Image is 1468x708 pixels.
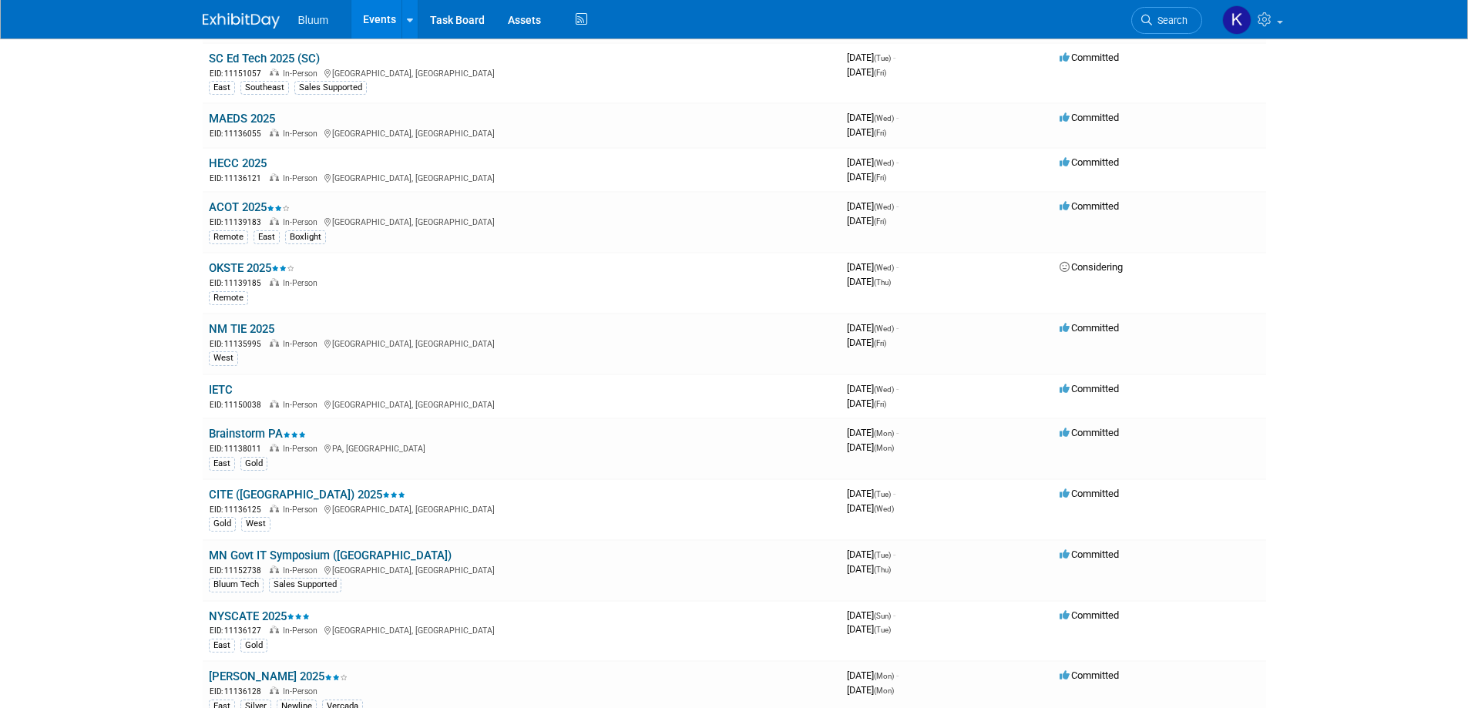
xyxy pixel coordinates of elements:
span: Committed [1060,609,1119,621]
span: (Wed) [874,324,894,333]
span: Committed [1060,427,1119,438]
span: (Thu) [874,278,891,287]
span: [DATE] [847,337,886,348]
div: East [209,639,235,653]
span: (Wed) [874,263,894,272]
div: East [209,457,235,471]
span: [DATE] [847,215,886,226]
div: Gold [240,639,267,653]
div: East [209,81,235,95]
div: Southeast [240,81,289,95]
span: (Wed) [874,114,894,122]
span: (Tue) [874,626,891,634]
a: SC Ed Tech 2025 (SC) [209,52,320,65]
span: - [893,549,895,560]
span: Committed [1060,322,1119,334]
span: Committed [1060,383,1119,394]
span: In-Person [283,69,322,79]
a: Search [1131,7,1202,34]
a: MAEDS 2025 [209,112,275,126]
span: [DATE] [847,549,895,560]
span: In-Person [283,173,322,183]
span: (Thu) [874,565,891,574]
span: (Wed) [874,385,894,394]
span: EID: 11135995 [210,340,267,348]
span: EID: 11152738 [210,566,267,575]
span: Considering [1060,261,1123,273]
span: EID: 11138011 [210,445,267,453]
span: [DATE] [847,66,886,78]
span: [DATE] [847,200,899,212]
span: [DATE] [847,261,899,273]
img: In-Person Event [270,400,279,408]
span: Committed [1060,488,1119,499]
a: [PERSON_NAME] 2025 [209,669,348,683]
div: [GEOGRAPHIC_DATA], [GEOGRAPHIC_DATA] [209,623,835,636]
span: [DATE] [847,52,895,63]
span: (Fri) [874,339,886,347]
span: [DATE] [847,112,899,123]
a: OKSTE 2025 [209,261,294,275]
a: IETC [209,383,233,397]
span: Committed [1060,200,1119,212]
span: Search [1152,15,1188,26]
span: Committed [1060,52,1119,63]
div: [GEOGRAPHIC_DATA], [GEOGRAPHIC_DATA] [209,563,835,576]
div: [GEOGRAPHIC_DATA], [GEOGRAPHIC_DATA] [209,337,835,350]
span: In-Person [283,626,322,636]
span: - [896,261,899,273]
span: EID: 11136128 [210,687,267,696]
a: NYSCATE 2025 [209,609,310,623]
span: [DATE] [847,684,894,696]
span: (Mon) [874,686,894,695]
div: Bluum Tech [209,578,264,592]
span: (Fri) [874,129,886,137]
img: In-Person Event [270,69,279,76]
span: Committed [1060,549,1119,560]
img: In-Person Event [270,278,279,286]
span: (Sun) [874,612,891,620]
span: EID: 11136055 [210,129,267,138]
span: (Wed) [874,505,894,513]
span: (Mon) [874,429,894,438]
span: - [893,488,895,499]
span: EID: 11139185 [210,279,267,287]
div: [GEOGRAPHIC_DATA], [GEOGRAPHIC_DATA] [209,398,835,411]
a: NM TIE 2025 [209,322,274,336]
span: (Tue) [874,551,891,559]
span: In-Person [283,129,322,139]
a: HECC 2025 [209,156,267,170]
span: (Wed) [874,203,894,211]
img: ExhibitDay [203,13,280,29]
img: In-Person Event [270,626,279,633]
span: In-Person [283,686,322,696]
span: In-Person [283,278,322,288]
div: [GEOGRAPHIC_DATA], [GEOGRAPHIC_DATA] [209,502,835,515]
a: Brainstorm PA [209,427,306,441]
div: [GEOGRAPHIC_DATA], [GEOGRAPHIC_DATA] [209,66,835,79]
span: In-Person [283,400,322,410]
span: [DATE] [847,623,891,635]
img: In-Person Event [270,217,279,225]
div: PA, [GEOGRAPHIC_DATA] [209,441,835,455]
div: [GEOGRAPHIC_DATA], [GEOGRAPHIC_DATA] [209,126,835,139]
span: EID: 11136121 [210,174,267,183]
span: - [893,52,895,63]
span: EID: 11139183 [210,218,267,226]
span: - [893,609,895,621]
span: In-Person [283,339,322,349]
span: Committed [1060,156,1119,168]
span: [DATE] [847,427,899,438]
div: Gold [209,517,236,531]
span: (Tue) [874,54,891,62]
span: (Mon) [874,444,894,452]
span: [DATE] [847,126,886,138]
span: [DATE] [847,563,891,575]
span: EID: 11136125 [210,505,267,514]
img: In-Person Event [270,339,279,347]
span: - [896,322,899,334]
a: CITE ([GEOGRAPHIC_DATA]) 2025 [209,488,405,502]
div: West [241,517,270,531]
div: Sales Supported [294,81,367,95]
img: In-Person Event [270,444,279,451]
